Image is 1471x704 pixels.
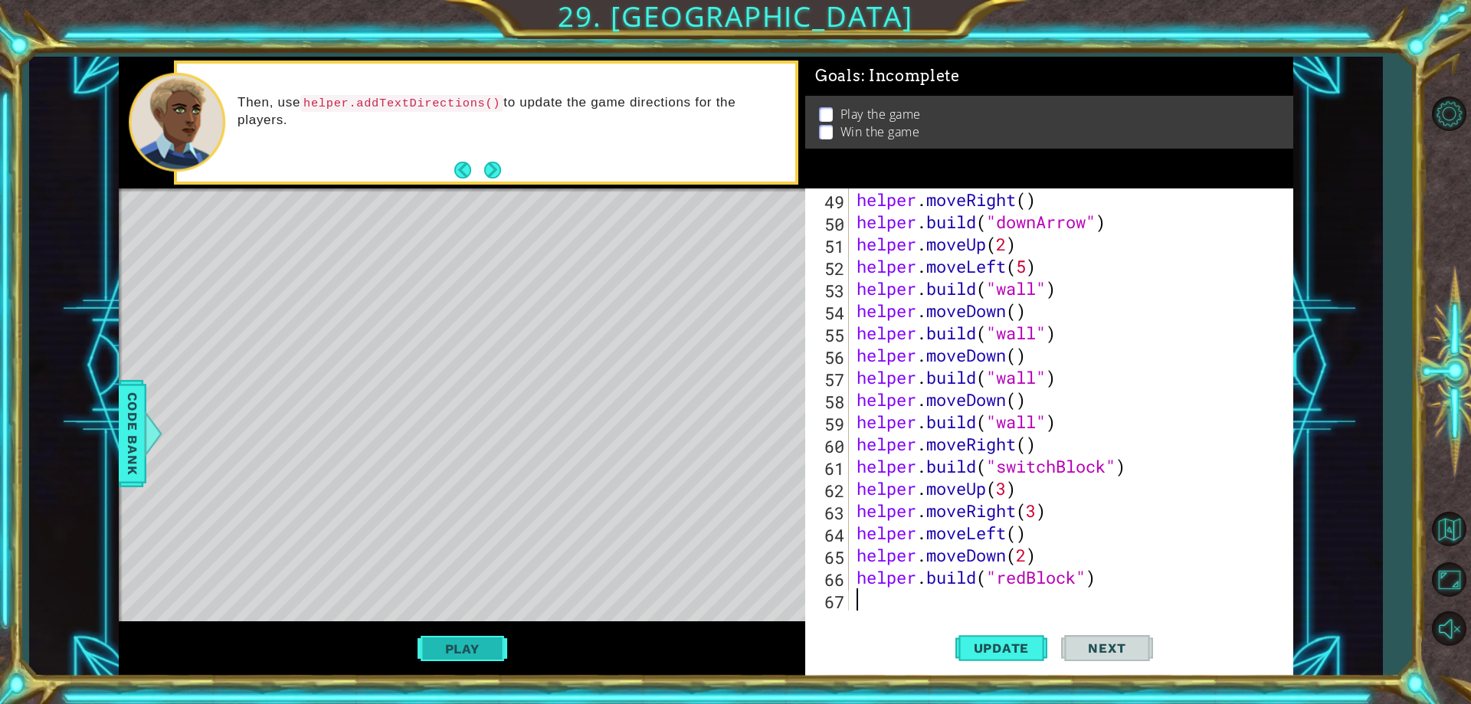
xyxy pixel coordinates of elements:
button: Level Options [1427,92,1471,136]
button: Next [1061,624,1153,673]
a: Back to Map [1427,504,1471,555]
span: Update [958,640,1045,656]
div: 60 [808,435,849,457]
button: Back to Map [1427,506,1471,551]
div: 57 [808,368,849,391]
button: Back [454,162,484,178]
p: Then, use to update the game directions for the players. [238,94,785,129]
span: Goals [815,67,960,86]
div: 55 [808,324,849,346]
button: Unmute [1427,606,1471,650]
div: 59 [808,413,849,435]
div: 56 [808,346,849,368]
div: 51 [808,235,849,257]
div: 63 [808,502,849,524]
button: Update [955,624,1047,673]
div: 67 [808,591,849,613]
div: 66 [808,568,849,591]
div: 50 [808,213,849,235]
div: 52 [808,257,849,280]
span: Code Bank [120,387,145,480]
button: Play [418,634,507,663]
div: 61 [808,457,849,480]
div: 65 [808,546,849,568]
div: 49 [808,191,849,213]
span: : Incomplete [861,67,960,85]
div: 54 [808,302,849,324]
button: Maximize Browser [1427,557,1471,601]
div: 58 [808,391,849,413]
div: 64 [808,524,849,546]
span: Next [1073,641,1141,657]
div: 53 [808,280,849,302]
p: Win the game [840,123,920,140]
button: Next [484,162,501,178]
div: 62 [808,480,849,502]
code: helper.addTextDirections() [300,95,503,112]
p: Play the game [840,106,921,123]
